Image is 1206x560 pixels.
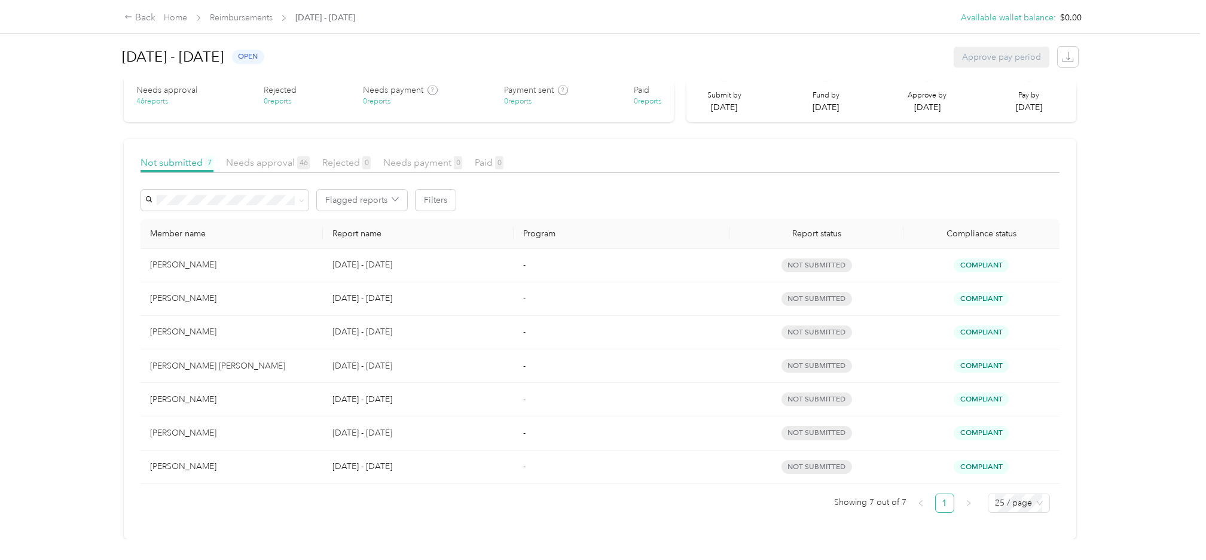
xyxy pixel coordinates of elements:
td: - [514,282,730,316]
span: Compliant [954,258,1009,272]
a: Home [164,13,187,23]
span: Compliant [954,325,1009,339]
p: [DATE] [707,101,741,114]
span: Compliant [954,292,1009,306]
div: 0 reports [264,96,291,107]
p: [DATE] - [DATE] [332,460,504,473]
span: 0 [495,156,503,169]
p: [DATE] - [DATE] [332,292,504,305]
div: [PERSON_NAME] [150,427,313,440]
span: 46 [297,156,310,169]
td: - [514,416,730,450]
span: $0.00 [1060,11,1082,24]
div: [PERSON_NAME] [150,325,313,339]
div: Member name [150,229,313,239]
p: Submit by [707,90,741,101]
th: Program [514,219,730,249]
li: 1 [935,494,954,513]
div: 0 reports [504,96,532,107]
li: Previous Page [911,494,930,513]
p: [DATE] [813,101,839,114]
span: not submitted [781,392,852,406]
span: not submitted [781,258,852,272]
span: Paid [475,157,503,168]
span: Not submitted [141,157,213,168]
li: Next Page [959,494,978,513]
div: [PERSON_NAME] [150,393,313,406]
div: 0 reports [363,96,390,107]
span: left [917,500,924,507]
div: 46 reports [136,96,168,107]
div: [PERSON_NAME] [PERSON_NAME] [150,360,313,373]
span: [DATE] - [DATE] [295,11,355,24]
span: right [965,500,972,507]
span: Compliant [954,426,1009,440]
td: - [514,349,730,383]
span: Showing 7 out of 7 [834,494,906,512]
th: Report name [323,219,514,249]
p: Fund by [813,90,839,101]
span: Compliant [954,392,1009,406]
button: Available wallet balance [961,11,1054,24]
h1: [DATE] - [DATE] [122,42,224,71]
span: Compliant [954,460,1009,474]
span: Compliant [954,359,1009,373]
div: [PERSON_NAME] [150,292,313,305]
button: Filters [416,190,456,211]
span: not submitted [781,359,852,373]
span: 0 [362,156,371,169]
a: Reimbursements [210,13,273,23]
div: [PERSON_NAME] [150,460,313,473]
td: - [514,316,730,349]
td: - [514,383,730,416]
span: : [1054,11,1056,24]
div: [PERSON_NAME] [150,258,313,272]
p: [DATE] - [DATE] [332,325,504,339]
td: - [514,249,730,282]
p: [DATE] - [DATE] [332,393,504,406]
p: Pay by [1016,90,1042,101]
span: Report status [740,229,894,239]
span: not submitted [781,460,852,474]
span: Rejected [322,157,371,168]
button: Flagged reports [317,190,407,211]
p: [DATE] - [DATE] [332,427,504,440]
span: 0 [454,156,462,169]
span: open [232,50,264,63]
span: Needs payment [383,157,462,168]
span: 7 [205,156,213,169]
span: Needs approval [226,157,310,168]
p: Approve by [908,90,947,101]
div: Page Size [988,494,1050,513]
p: [DATE] - [DATE] [332,360,504,373]
span: 25 / page [995,494,1043,512]
span: not submitted [781,426,852,440]
span: not submitted [781,292,852,306]
span: Compliance status [913,229,1050,239]
button: left [911,494,930,513]
td: - [514,451,730,484]
p: [DATE] [908,101,947,114]
p: [DATE] - [DATE] [332,258,504,272]
th: Member name [141,219,322,249]
p: [DATE] [1016,101,1042,114]
div: 0 reports [634,96,661,107]
iframe: Everlance-gr Chat Button Frame [1139,493,1206,560]
button: right [959,494,978,513]
a: 1 [936,494,954,512]
span: not submitted [781,325,852,339]
div: Back [124,11,155,25]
